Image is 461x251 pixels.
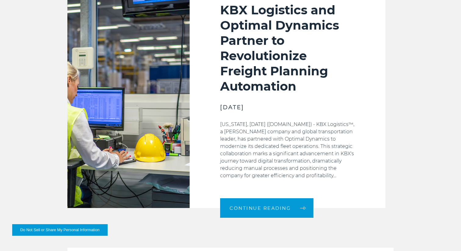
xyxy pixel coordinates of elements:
[12,224,108,236] button: Do Not Sell or Share My Personal Information
[220,2,355,94] h2: KBX Logistics and Optimal Dynamics Partner to Revolutionize Freight Planning Automation
[230,206,291,210] span: Continue Reading
[220,198,313,218] a: Continue Reading arrow arrow
[220,103,355,112] h3: [DATE]
[220,121,355,179] p: [US_STATE], [DATE] ([DOMAIN_NAME]) - KBX Logistics™, a [PERSON_NAME] company and global transport...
